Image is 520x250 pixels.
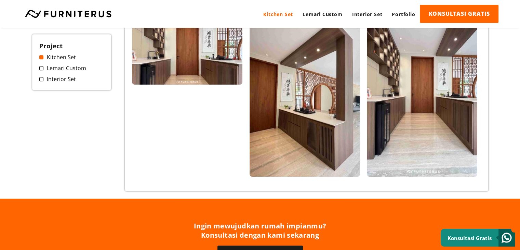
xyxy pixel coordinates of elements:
a: KONSULTASI GRATIS [420,5,498,23]
small: Konsultasi Gratis [448,235,492,241]
a: Kitchen Set [39,53,104,61]
h3: Project [39,41,104,50]
a: Lemari Custom [39,64,104,72]
a: Portfolio [387,5,420,24]
a: Interior Set [39,75,104,83]
a: Interior Set [347,5,387,24]
a: Kitchen Set [258,5,298,24]
a: Konsultasi Gratis [441,229,515,247]
a: Lemari Custom [298,5,347,24]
